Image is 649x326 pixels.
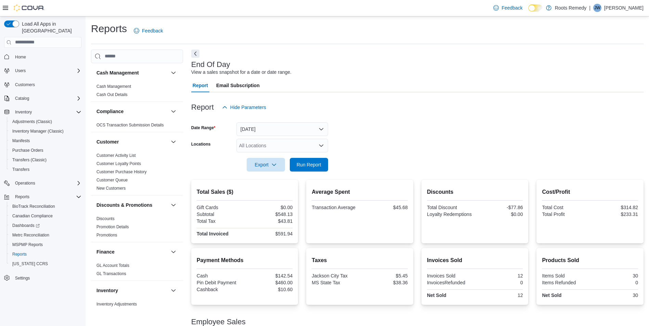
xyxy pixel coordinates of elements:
[197,212,243,217] div: Subtotal
[7,211,84,221] button: Canadian Compliance
[96,216,115,221] a: Discounts
[12,204,55,209] span: BioTrack Reconciliation
[12,252,27,257] span: Reports
[96,232,117,238] span: Promotions
[427,293,446,298] strong: Net Sold
[12,94,32,103] button: Catalog
[96,92,128,97] a: Cash Out Details
[142,27,163,34] span: Feedback
[592,205,638,210] div: $314.82
[12,232,49,238] span: Metrc Reconciliation
[10,212,81,220] span: Canadian Compliance
[10,231,81,239] span: Metrc Reconciliation
[491,1,525,15] a: Feedback
[592,293,638,298] div: 30
[592,273,638,279] div: 30
[197,273,243,279] div: Cash
[542,212,588,217] div: Total Profit
[593,4,601,12] div: John Walker
[7,259,84,269] button: [US_STATE] CCRS
[96,169,147,174] a: Customer Purchase History
[96,153,136,158] a: Customer Activity List
[592,280,638,285] div: 0
[427,273,473,279] div: Invoices Sold
[197,256,293,264] h2: Payment Methods
[96,92,128,97] span: Cash Out Details
[197,280,243,285] div: Pin Debit Payment
[542,273,588,279] div: Items Sold
[96,202,168,208] button: Discounts & Promotions
[528,4,543,12] input: Dark Mode
[219,100,269,114] button: Hide Parameters
[10,221,42,230] a: Dashboards
[12,138,30,144] span: Manifests
[12,67,81,75] span: Users
[312,256,408,264] h2: Taxes
[10,165,81,174] span: Transfers
[96,108,168,115] button: Compliance
[10,221,81,230] span: Dashboards
[10,127,66,135] a: Inventory Manager (Classic)
[10,156,81,164] span: Transfers (Classic)
[131,24,166,38] a: Feedback
[230,104,266,111] span: Hide Parameters
[12,148,43,153] span: Purchase Orders
[7,136,84,146] button: Manifests
[15,180,35,186] span: Operations
[191,318,246,326] h3: Employee Sales
[10,202,81,210] span: BioTrack Reconciliation
[10,146,81,154] span: Purchase Orders
[427,205,473,210] div: Total Discount
[246,231,293,236] div: $591.94
[12,193,81,201] span: Reports
[15,194,29,200] span: Reports
[96,186,126,191] a: New Customers
[96,225,129,229] a: Promotion Details
[12,119,52,124] span: Adjustments (Classic)
[96,287,168,294] button: Inventory
[96,123,164,127] a: OCS Transaction Submission Details
[10,146,46,154] a: Purchase Orders
[10,118,55,126] a: Adjustments (Classic)
[1,52,84,62] button: Home
[12,157,47,163] span: Transfers (Classic)
[427,188,523,196] h2: Discounts
[191,125,216,131] label: Date Range
[96,271,126,276] span: GL Transactions
[7,221,84,230] a: Dashboards
[96,169,147,175] span: Customer Purchase History
[7,165,84,174] button: Transfers
[12,261,48,267] span: [US_STATE] CCRS
[12,80,81,89] span: Customers
[191,103,214,111] h3: Report
[12,223,40,228] span: Dashboards
[96,108,124,115] h3: Compliance
[427,256,523,264] h2: Invoices Sold
[169,201,178,209] button: Discounts & Promotions
[12,81,38,89] a: Customers
[12,179,81,187] span: Operations
[594,4,600,12] span: JW
[10,260,51,268] a: [US_STATE] CCRS
[197,188,293,196] h2: Total Sales ($)
[191,141,211,147] label: Locations
[476,293,523,298] div: 12
[476,280,523,285] div: 0
[7,249,84,259] button: Reports
[91,121,183,132] div: Compliance
[542,188,638,196] h2: Cost/Profit
[91,82,183,101] div: Cash Management
[96,122,164,128] span: OCS Transaction Submission Details
[12,193,32,201] button: Reports
[246,273,293,279] div: $142.54
[542,256,638,264] h2: Products Sold
[96,161,141,166] a: Customer Loyalty Points
[312,273,358,279] div: Jackson City Tax
[96,84,131,89] a: Cash Management
[19,21,81,34] span: Load All Apps in [GEOGRAPHIC_DATA]
[10,118,81,126] span: Adjustments (Classic)
[12,53,81,61] span: Home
